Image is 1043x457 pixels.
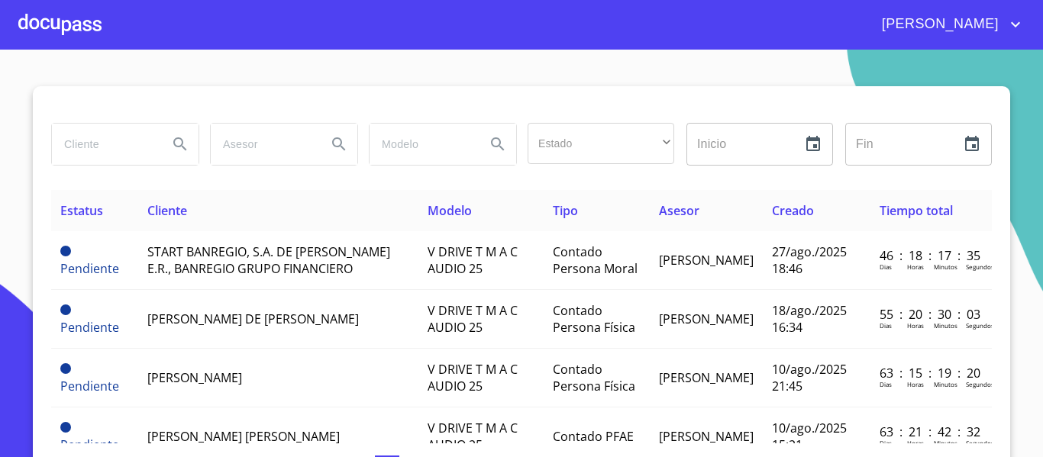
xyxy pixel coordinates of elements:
span: Contado Persona Física [553,302,635,336]
span: 27/ago./2025 18:46 [772,243,847,277]
button: Search [321,126,357,163]
span: Creado [772,202,814,219]
span: [PERSON_NAME] DE [PERSON_NAME] [147,311,359,327]
span: Contado Persona Moral [553,243,638,277]
span: 10/ago./2025 15:21 [772,420,847,453]
span: [PERSON_NAME] [659,252,754,269]
p: Horas [907,439,924,447]
p: Dias [880,380,892,388]
span: [PERSON_NAME] [PERSON_NAME] [147,428,340,445]
p: Dias [880,439,892,447]
p: Horas [907,321,924,330]
p: Segundos [966,439,994,447]
p: 55 : 20 : 30 : 03 [880,306,983,323]
span: Modelo [428,202,472,219]
p: Minutos [934,262,957,271]
span: START BANREGIO, S.A. DE [PERSON_NAME] E.R., BANREGIO GRUPO FINANCIERO [147,243,390,277]
input: search [211,124,315,165]
button: account of current user [870,12,1025,37]
button: Search [480,126,516,163]
span: Tipo [553,202,578,219]
div: ​ [528,123,674,164]
span: [PERSON_NAME] [870,12,1006,37]
span: Pendiente [60,378,119,394]
span: Pendiente [60,246,71,256]
p: Minutos [934,321,957,330]
input: search [52,124,156,165]
input: search [370,124,473,165]
span: V DRIVE T M A C AUDIO 25 [428,420,518,453]
span: Contado Persona Física [553,361,635,394]
p: 63 : 15 : 19 : 20 [880,365,983,381]
span: [PERSON_NAME] [147,369,242,386]
span: Asesor [659,202,699,219]
span: V DRIVE T M A C AUDIO 25 [428,361,518,394]
span: Pendiente [60,436,119,453]
p: 63 : 21 : 42 : 32 [880,423,983,440]
span: Pendiente [60,260,119,277]
span: Tiempo total [880,202,953,219]
button: Search [162,126,199,163]
span: Pendiente [60,304,71,315]
span: Contado PFAE [553,428,634,445]
p: Minutos [934,439,957,447]
span: [PERSON_NAME] [659,428,754,445]
span: Cliente [147,202,187,219]
span: Pendiente [60,363,71,374]
p: Minutos [934,380,957,388]
span: Pendiente [60,319,119,336]
p: Segundos [966,380,994,388]
p: Dias [880,321,892,330]
p: Segundos [966,321,994,330]
span: V DRIVE T M A C AUDIO 25 [428,302,518,336]
p: Dias [880,262,892,271]
p: Horas [907,380,924,388]
span: Estatus [60,202,103,219]
span: [PERSON_NAME] [659,369,754,386]
p: Segundos [966,262,994,271]
span: Pendiente [60,422,71,433]
span: 10/ago./2025 21:45 [772,361,847,394]
span: V DRIVE T M A C AUDIO 25 [428,243,518,277]
span: 18/ago./2025 16:34 [772,302,847,336]
span: [PERSON_NAME] [659,311,754,327]
p: Horas [907,262,924,271]
p: 46 : 18 : 17 : 35 [880,247,983,264]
